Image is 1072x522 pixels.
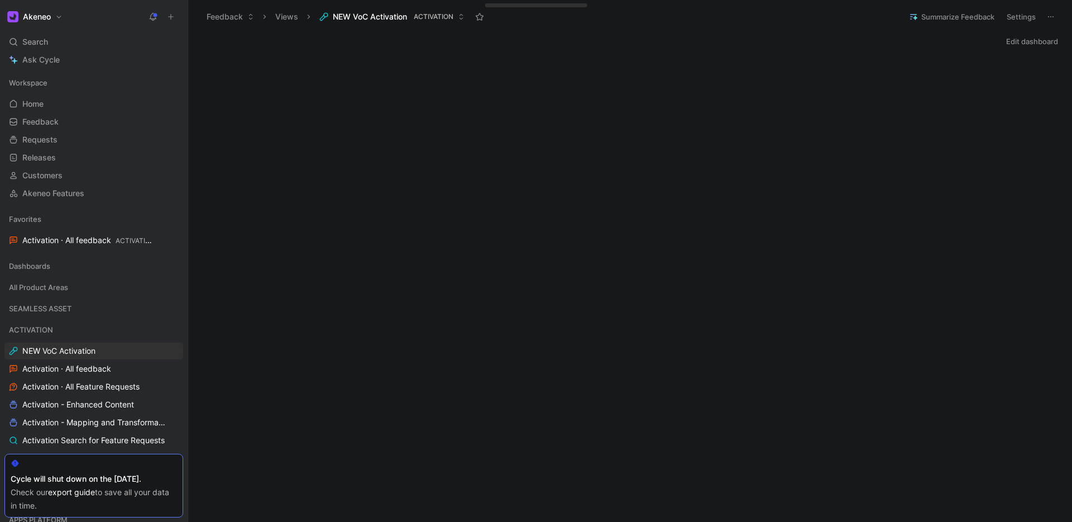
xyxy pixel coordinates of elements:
[4,167,183,184] a: Customers
[9,77,47,88] span: Workspace
[4,279,183,296] div: All Product Areas
[4,149,183,166] a: Releases
[22,235,154,246] span: Activation · All feedback
[414,11,453,22] span: ACTIVATION
[22,188,84,199] span: Akeneo Features
[22,345,95,357] span: NEW VoC Activation
[23,12,51,22] h1: Akeneo
[22,170,63,181] span: Customers
[4,211,183,227] div: Favorites
[4,450,183,467] a: Activation · All cycle recordings
[1001,34,1063,49] button: Edit dashboard
[116,236,155,245] span: ACTIVATION
[4,396,183,413] a: Activation - Enhanced Content
[202,8,259,25] button: Feedback
[22,381,140,392] span: Activation · All Feature Requests
[4,232,183,249] a: Activation · All feedbackACTIVATION
[4,131,183,148] a: Requests
[333,11,407,22] span: NEW VoC Activation
[4,113,183,130] a: Feedback
[4,321,183,338] div: ACTIVATION
[11,486,177,512] div: Check our to save all your data in time.
[4,51,183,68] a: Ask Cycle
[22,53,60,67] span: Ask Cycle
[11,472,177,486] div: Cycle will shut down on the [DATE].
[22,152,56,163] span: Releases
[22,116,59,127] span: Feedback
[904,9,999,25] button: Summarize Feedback
[4,343,183,359] a: NEW VoC Activation
[4,9,65,25] button: AkeneoAkeneo
[4,279,183,299] div: All Product Areas
[4,258,183,278] div: Dashboards
[22,363,111,374] span: Activation · All feedback
[22,453,137,464] span: Activation · All cycle recordings
[48,487,95,497] a: export guide
[4,96,183,112] a: Home
[4,185,183,202] a: Akeneo Features
[22,399,134,410] span: Activation - Enhanced Content
[314,8,470,25] button: NEW VoC ActivationACTIVATION
[22,417,168,428] span: Activation - Mapping and Transformation
[4,321,183,502] div: ACTIVATIONNEW VoC ActivationActivation · All feedbackActivation · All Feature RequestsActivation ...
[9,324,53,335] span: ACTIVATION
[4,360,183,377] a: Activation · All feedback
[22,98,44,110] span: Home
[4,300,183,317] div: SEAMLESS ASSET
[4,414,183,431] a: Activation - Mapping and Transformation
[4,258,183,274] div: Dashboards
[4,432,183,449] a: Activation Search for Feature Requests
[4,378,183,395] a: Activation · All Feature Requests
[7,11,18,22] img: Akeneo
[9,282,68,293] span: All Product Areas
[9,260,50,272] span: Dashboards
[22,435,165,446] span: Activation Search for Feature Requests
[1002,9,1041,25] button: Settings
[22,134,58,145] span: Requests
[4,34,183,50] div: Search
[9,303,71,314] span: SEAMLESS ASSET
[9,213,41,225] span: Favorites
[4,300,183,320] div: SEAMLESS ASSET
[4,74,183,91] div: Workspace
[270,8,303,25] button: Views
[22,35,48,49] span: Search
